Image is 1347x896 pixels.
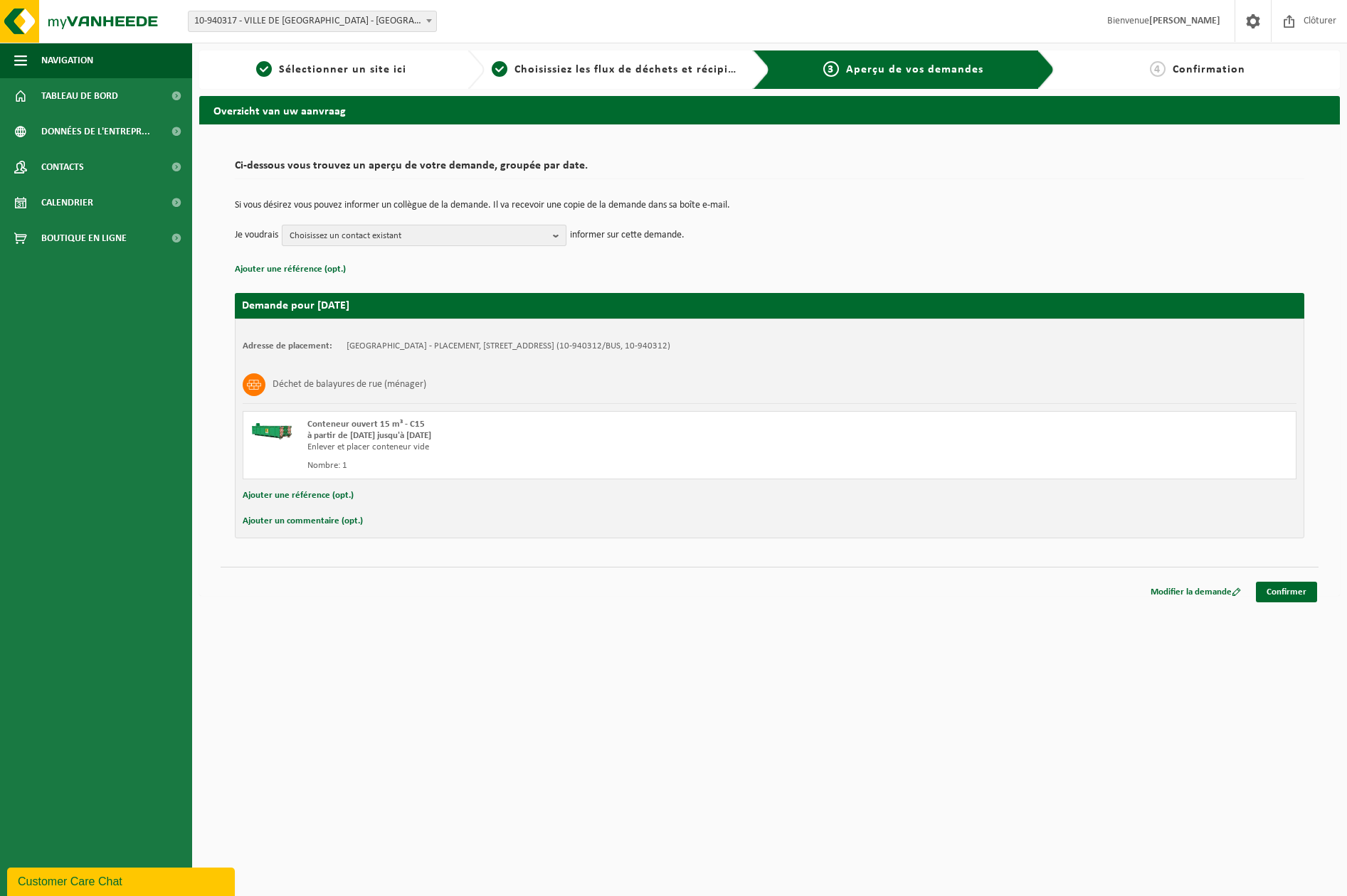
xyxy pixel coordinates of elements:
span: 10-940317 - VILLE DE CHINY - JAMOIGNE [188,11,437,32]
span: Tableau de bord [41,78,118,114]
iframe: chat widget [7,865,238,896]
p: Si vous désirez vous pouvez informer un collègue de la demande. Il va recevoir une copie de la de... [235,201,1304,210]
span: Contacts [41,149,84,185]
span: Boutique en ligne [41,220,127,256]
span: 1 [256,61,272,77]
p: Je voudrais [235,225,278,246]
span: Confirmation [1173,64,1245,75]
button: Ajouter une référence (opt.) [243,486,354,505]
span: 2 [492,61,507,77]
div: Nombre: 1 [307,460,827,471]
div: Enlever et placer conteneur vide [307,442,827,453]
a: 1Sélectionner un site ici [206,61,456,78]
span: Sélectionner un site ici [279,64,406,75]
span: Calendrier [41,185,93,220]
strong: à partir de [DATE] jusqu'à [DATE] [307,431,431,440]
img: HK-XC-15-GN-00.png [250,419,293,440]
strong: Adresse de placement: [243,341,332,351]
span: 10-940317 - VILLE DE CHINY - JAMOIGNE [189,11,436,31]
a: Confirmer [1256,582,1317,602]
span: 4 [1150,61,1166,77]
strong: [PERSON_NAME] [1149,16,1220,26]
strong: Demande pour [DATE] [242,300,349,311]
button: Ajouter un commentaire (opt.) [243,512,363,530]
span: Choisissiez les flux de déchets et récipients [514,64,751,75]
span: Navigation [41,43,93,78]
a: 2Choisissiez les flux de déchets et récipients [492,61,741,78]
span: Choisissez un contact existant [290,225,547,247]
span: Conteneur ouvert 15 m³ - C15 [307,420,425,429]
span: Données de l'entrepr... [41,114,150,149]
span: Aperçu de vos demandes [846,64,983,75]
span: 3 [823,61,839,77]
p: informer sur cette demande. [570,225,685,246]
td: [GEOGRAPHIC_DATA] - PLACEMENT, [STREET_ADDRESS] (10-940312/BUS, 10-940312) [347,341,670,352]
h2: Overzicht van uw aanvraag [199,96,1340,124]
button: Choisissez un contact existant [282,225,566,246]
button: Ajouter une référence (opt.) [235,260,346,279]
h3: Déchet de balayures de rue (ménager) [273,373,426,396]
h2: Ci-dessous vous trouvez un aperçu de votre demande, groupée par date. [235,160,1304,179]
a: Modifier la demande [1140,582,1252,602]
